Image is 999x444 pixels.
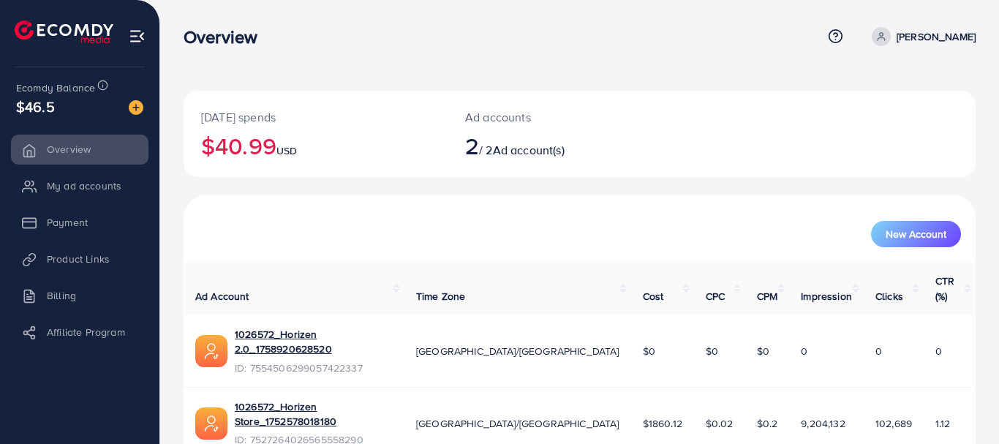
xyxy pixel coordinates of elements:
[886,229,946,239] span: New Account
[416,416,619,431] span: [GEOGRAPHIC_DATA]/[GEOGRAPHIC_DATA]
[935,274,954,303] span: CTR (%)
[935,344,942,358] span: 0
[416,289,465,304] span: Time Zone
[643,289,664,304] span: Cost
[235,327,393,357] a: 1026572_Horizen 2.0_1758920628520
[195,289,249,304] span: Ad Account
[897,28,976,45] p: [PERSON_NAME]
[875,289,903,304] span: Clicks
[465,108,628,126] p: Ad accounts
[235,361,393,375] span: ID: 7554506299057422337
[706,344,718,358] span: $0
[201,132,430,159] h2: $40.99
[643,344,655,358] span: $0
[201,108,430,126] p: [DATE] spends
[757,344,769,358] span: $0
[871,221,961,247] button: New Account
[801,416,845,431] span: 9,204,132
[757,289,777,304] span: CPM
[16,96,55,117] span: $46.5
[16,80,95,95] span: Ecomdy Balance
[195,335,227,367] img: ic-ads-acc.e4c84228.svg
[493,142,565,158] span: Ad account(s)
[129,28,146,45] img: menu
[866,27,976,46] a: [PERSON_NAME]
[935,416,951,431] span: 1.12
[465,129,479,162] span: 2
[416,344,619,358] span: [GEOGRAPHIC_DATA]/[GEOGRAPHIC_DATA]
[706,289,725,304] span: CPC
[15,20,113,43] img: logo
[643,416,682,431] span: $1860.12
[465,132,628,159] h2: / 2
[235,399,393,429] a: 1026572_Horizen Store_1752578018180
[801,344,807,358] span: 0
[706,416,734,431] span: $0.02
[757,416,778,431] span: $0.2
[276,143,297,158] span: USD
[129,100,143,115] img: image
[801,289,852,304] span: Impression
[195,407,227,440] img: ic-ads-acc.e4c84228.svg
[875,416,912,431] span: 102,689
[184,26,269,48] h3: Overview
[875,344,882,358] span: 0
